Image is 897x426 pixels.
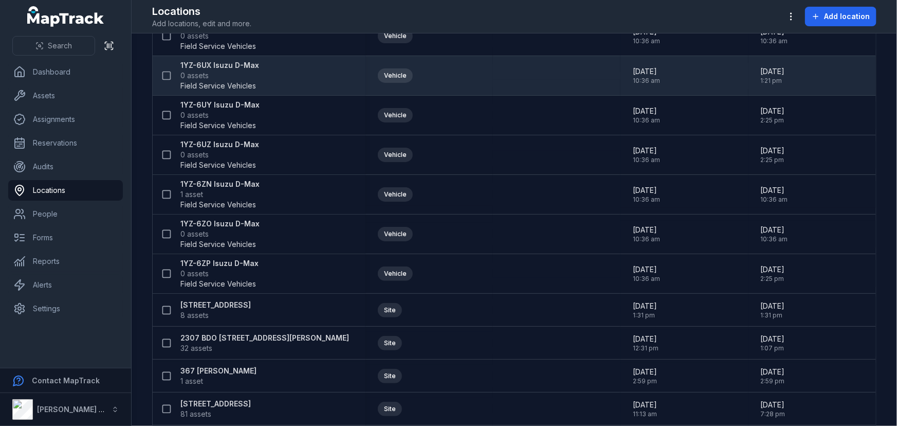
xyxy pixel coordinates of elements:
a: MapTrack [27,6,104,27]
div: Vehicle [378,187,413,202]
span: 2:59 pm [633,377,657,385]
strong: 1YZ-6UX Isuzu D-Max [180,60,259,70]
span: Field Service Vehicles [180,120,256,131]
a: Reports [8,251,123,272]
strong: 2307 BDO [STREET_ADDRESS][PERSON_NAME] [180,333,349,343]
span: 1:07 pm [761,344,785,352]
a: Forms [8,227,123,248]
span: [DATE] [761,334,785,344]
span: Field Service Vehicles [180,41,256,51]
span: [DATE] [633,185,660,196]
span: 1 asset [180,189,203,200]
a: People [8,204,123,224]
div: Vehicle [378,267,413,281]
span: 1 asset [180,376,203,386]
span: 12:31 pm [633,344,658,352]
span: Search [48,41,72,51]
div: Site [378,369,402,383]
span: 0 assets [180,70,209,81]
span: 2:25 pm [761,116,785,125]
time: 8/26/2025, 1:21:21 PM [761,66,785,85]
span: [DATE] [633,264,660,275]
a: Audits [8,156,123,177]
time: 8/18/2025, 2:25:17 PM [761,146,785,164]
span: 2:25 pm [761,156,785,164]
time: 8/15/2025, 10:36:34 AM [633,66,660,85]
span: [DATE] [761,367,785,377]
strong: 1YZ-6UY Isuzu D-Max [180,100,260,110]
div: Site [378,303,402,317]
time: 11/12/2024, 11:13:50 AM [633,400,657,418]
div: Site [378,336,402,350]
span: [DATE] [761,264,785,275]
time: 8/15/2025, 10:36:34 AM [633,185,660,204]
span: [DATE] [633,334,658,344]
time: 8/15/2025, 10:36:34 AM [633,27,660,45]
span: [DATE] [633,367,657,377]
time: 8/15/2025, 10:36:34 AM [761,225,788,243]
span: 10:36 am [633,116,660,125]
span: [DATE] [633,66,660,77]
a: [STREET_ADDRESS]8 assets [180,300,251,321]
span: Add location [824,11,870,22]
strong: [STREET_ADDRESS] [180,399,251,409]
span: 0 assets [180,269,209,279]
time: 8/11/2025, 1:31:37 PM [633,301,657,319]
a: 1YZ-6UZ Isuzu D-Max0 assetsField Service Vehicles [180,139,259,170]
time: 8/8/2025, 1:07:30 PM [761,334,785,352]
div: Vehicle [378,108,413,122]
button: Add location [805,7,876,26]
a: Locations [8,180,123,201]
span: 0 assets [180,110,209,120]
a: 0 assetsField Service Vehicles [180,21,257,51]
span: 10:36 am [633,77,660,85]
strong: 1YZ-6ZO Isuzu D-Max [180,219,260,229]
time: 8/15/2025, 10:36:34 AM [633,264,660,283]
a: 1YZ-6ZN Isuzu D-Max1 assetField Service Vehicles [180,179,260,210]
span: 10:36 am [761,196,788,204]
span: [DATE] [761,66,785,77]
span: [DATE] [761,185,788,196]
span: 10:36 am [633,235,660,243]
span: 81 assets [180,409,211,419]
span: 10:36 am [761,37,788,45]
span: 32 assets [180,343,212,353]
span: 8 assets [180,310,209,321]
span: 1:31 pm [761,311,785,319]
span: 11:13 am [633,410,657,418]
div: Vehicle [378,29,413,43]
time: 4/8/2025, 2:59:30 PM [761,367,785,385]
span: [DATE] [633,400,657,410]
strong: [STREET_ADDRESS] [180,300,251,310]
a: 1YZ-6UX Isuzu D-Max0 assetsField Service Vehicles [180,60,259,91]
span: [DATE] [633,106,660,116]
strong: [PERSON_NAME] Air [37,405,108,414]
span: Add locations, edit and more. [152,19,251,29]
span: [DATE] [761,225,788,235]
time: 8/15/2025, 10:36:34 AM [761,27,788,45]
div: Vehicle [378,227,413,241]
span: 10:36 am [761,235,788,243]
div: Vehicle [378,148,413,162]
time: 11/12/2024, 7:28:40 PM [761,400,785,418]
span: 10:36 am [633,37,660,45]
span: 0 assets [180,150,209,160]
time: 8/15/2025, 10:36:34 AM [761,185,788,204]
a: Settings [8,298,123,319]
time: 8/15/2025, 10:36:34 AM [633,106,660,125]
time: 8/18/2025, 2:25:32 PM [761,264,785,283]
span: 2:25 pm [761,275,785,283]
strong: 367 [PERSON_NAME] [180,366,257,376]
a: [STREET_ADDRESS]81 assets [180,399,251,419]
time: 8/15/2025, 10:36:34 AM [633,225,660,243]
strong: 1YZ-6ZP Isuzu D-Max [180,258,259,269]
span: [DATE] [761,301,785,311]
span: Field Service Vehicles [180,239,256,250]
span: 7:28 pm [761,410,785,418]
span: [DATE] [633,301,657,311]
strong: 1YZ-6UZ Isuzu D-Max [180,139,259,150]
a: 1YZ-6UY Isuzu D-Max0 assetsField Service Vehicles [180,100,260,131]
span: [DATE] [633,225,660,235]
strong: Contact MapTrack [32,376,100,385]
span: 0 assets [180,31,209,41]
